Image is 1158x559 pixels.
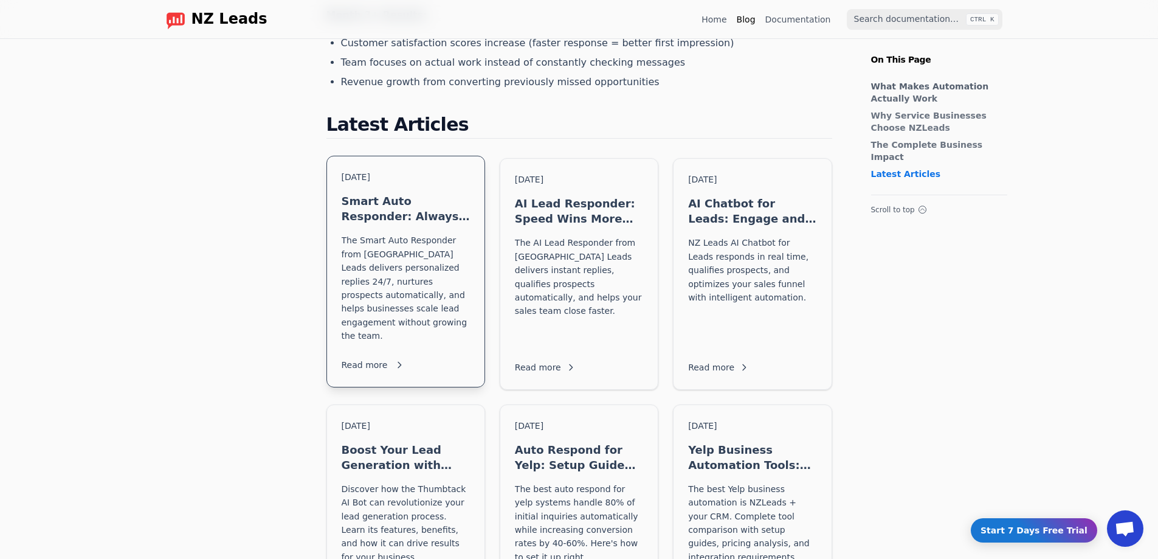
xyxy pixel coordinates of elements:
[673,158,832,390] a: [DATE]AI Chatbot for Leads: Engage and Convert FasterNZ Leads AI Chatbot for Leads responds in re...
[326,158,485,390] a: [DATE]Smart Auto Responder: Always-On Lead EngagementThe Smart Auto Responder from [GEOGRAPHIC_DA...
[166,10,185,29] img: logo
[688,361,749,374] span: Read more
[500,158,658,390] a: [DATE]AI Lead Responder: Speed Wins More DealsThe AI Lead Responder from [GEOGRAPHIC_DATA] Leads ...
[861,39,1017,66] p: On This Page
[847,9,1002,30] input: Search documentation…
[871,139,1001,163] a: The Complete Business Impact
[971,518,1097,543] a: Start 7 Days Free Trial
[871,80,1001,105] a: What Makes Automation Actually Work
[342,193,470,224] h3: Smart Auto Responder: Always-On Lead Engagement
[156,10,267,29] a: Home page
[326,114,832,139] h2: Latest Articles
[191,11,267,28] span: NZ Leads
[515,361,576,374] span: Read more
[765,13,831,26] a: Documentation
[515,442,643,473] h3: Auto Respond for Yelp: Setup Guide That Actually Converts Leads
[342,442,470,473] h3: Boost Your Lead Generation with Thumbtack AI Bot
[342,359,402,372] span: Read more
[341,75,832,89] li: Revenue growth from converting previously missed opportunities
[737,13,756,26] a: Blog
[341,36,832,50] li: Customer satisfaction scores increase (faster response = better first impression)
[688,420,816,432] div: [DATE]
[515,196,643,226] h3: AI Lead Responder: Speed Wins More Deals
[688,236,816,345] p: NZ Leads AI Chatbot for Leads responds in real time, qualifies prospects, and optimizes your sale...
[342,171,470,184] div: [DATE]
[871,168,1001,180] a: Latest Articles
[515,420,643,432] div: [DATE]
[701,13,726,26] a: Home
[1107,510,1143,547] div: Open chat
[688,196,816,226] h3: AI Chatbot for Leads: Engage and Convert Faster
[342,234,470,342] p: The Smart Auto Responder from [GEOGRAPHIC_DATA] Leads delivers personalized replies 24/7, nurture...
[515,236,643,345] p: The AI Lead Responder from [GEOGRAPHIC_DATA] Leads delivers instant replies, qualifies prospects ...
[515,173,643,186] div: [DATE]
[688,442,816,473] h3: Yelp Business Automation Tools: 2025 Tech Stack Guide
[871,205,1007,215] button: Scroll to top
[341,55,832,70] li: Team focuses on actual work instead of constantly checking messages
[342,420,470,432] div: [DATE]
[688,173,816,186] div: [DATE]
[871,109,1001,134] a: Why Service Businesses Choose NZLeads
